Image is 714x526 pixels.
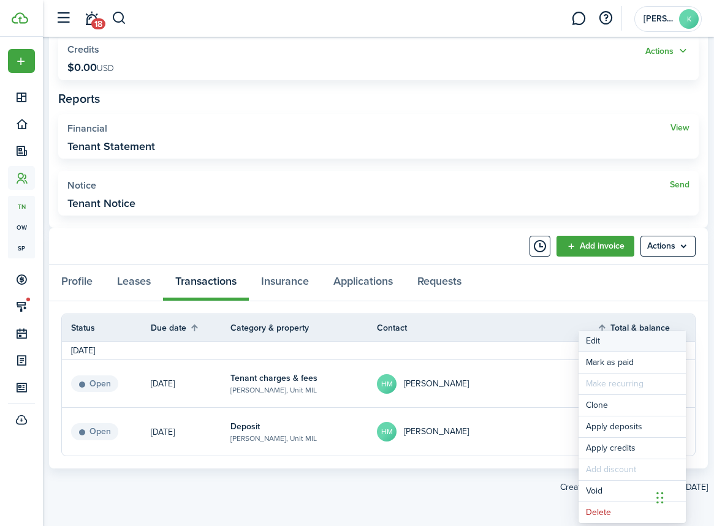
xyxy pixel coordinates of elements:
button: Open menu [640,236,696,257]
th: Sort [597,320,670,335]
a: Notifications [80,3,103,34]
a: tn [8,196,35,217]
button: Timeline [530,236,550,257]
a: HM[PERSON_NAME] [377,360,597,407]
span: Credits [67,42,99,56]
td: [DATE] [62,344,104,357]
table-info-title: Deposit [230,420,260,433]
span: 18 [91,18,105,29]
a: Add invoice [556,236,634,257]
th: Contact [377,321,597,334]
a: Leases [105,265,163,301]
avatar-text: HM [377,374,397,394]
button: Delete [579,502,686,523]
table-subtitle: [PERSON_NAME], Unit MIL [230,433,317,444]
a: Messaging [567,3,590,34]
widget-stats-description: Tenant Statement [67,140,155,152]
widget-stats-title: Financial [67,123,670,134]
a: Requests [405,265,474,301]
th: Status [62,321,151,334]
button: Actions [645,44,689,58]
status: Open [71,423,118,440]
avatar-text: K [679,9,699,29]
a: Open [62,360,151,407]
a: View [670,123,689,133]
a: Profile [49,265,105,301]
div: Drag [656,479,664,516]
a: Deposit[PERSON_NAME], Unit MIL [230,408,377,456]
avatar-text: HM [377,422,397,441]
button: Void [579,481,686,502]
a: sp [8,238,35,258]
a: Tenant charges & fees[PERSON_NAME], Unit MIL [230,360,377,407]
img: TenantCloud [12,12,28,24]
widget-stats-title: Notice [67,180,670,191]
button: Open sidebar [51,7,75,30]
a: [DATE] [151,360,230,407]
created-at: Created by [PERSON_NAME] on [DATE] [49,468,708,494]
a: ow [8,217,35,238]
table-profile-info-text: [PERSON_NAME] [404,379,469,389]
button: Apply deposits [579,416,686,437]
a: [DATE] [151,408,230,456]
button: Open resource center [595,8,616,29]
button: Search [112,8,127,29]
button: Open menu [8,49,35,73]
p: [DATE] [151,377,175,390]
table-profile-info-text: [PERSON_NAME] [404,427,469,437]
table-subtitle: [PERSON_NAME], Unit MIL [230,385,317,396]
th: Category & property [230,321,377,334]
th: Sort [151,320,230,335]
p: [DATE] [151,426,175,438]
a: Insurance [249,265,321,301]
span: USD [97,62,114,75]
a: Applications [321,265,405,301]
span: Kate [644,15,674,23]
a: Send [670,180,689,190]
widget-stats-description: Tenant Notice [67,197,135,209]
menu-btn: Actions [640,236,696,257]
a: HM[PERSON_NAME] [377,408,597,456]
a: Clone [579,395,686,416]
button: Edit [579,331,686,351]
table-info-title: Tenant charges & fees [230,372,317,385]
status: Open [71,375,118,393]
panel-main-subtitle: Reports [58,89,699,108]
a: Open [62,408,151,456]
a: Mark as paid [579,352,686,373]
button: Open menu [645,44,689,58]
p: $0.00 [67,61,114,73]
iframe: Chat Widget [653,467,714,526]
button: Apply credits [579,438,686,459]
